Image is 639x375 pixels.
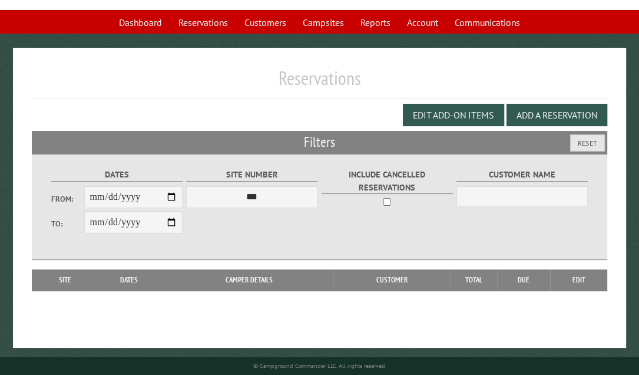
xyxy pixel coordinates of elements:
[51,168,183,182] label: Dates
[32,67,607,99] h1: Reservations
[450,269,497,291] th: Total
[570,134,605,152] button: Reset
[506,104,607,126] button: Add a Reservation
[296,11,351,34] a: Campsites
[333,269,450,291] th: Customer
[353,11,398,34] a: Reports
[112,11,169,34] a: Dashboard
[448,11,527,34] a: Communications
[186,168,317,182] label: Site Number
[456,168,588,182] label: Customer Name
[171,11,235,34] a: Reservations
[165,269,333,291] th: Camper Details
[32,131,607,153] h2: Filters
[237,11,293,34] a: Customers
[93,269,165,291] th: Dates
[253,362,386,370] small: © Campground Commander LLC. All rights reserved.
[550,269,607,291] th: Edit
[38,269,92,291] th: Site
[51,193,84,205] label: From:
[403,104,504,126] button: Edit Add-on Items
[322,168,453,194] label: Include Cancelled Reservations
[51,218,84,229] label: To:
[400,11,445,34] a: Account
[497,269,550,291] th: Due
